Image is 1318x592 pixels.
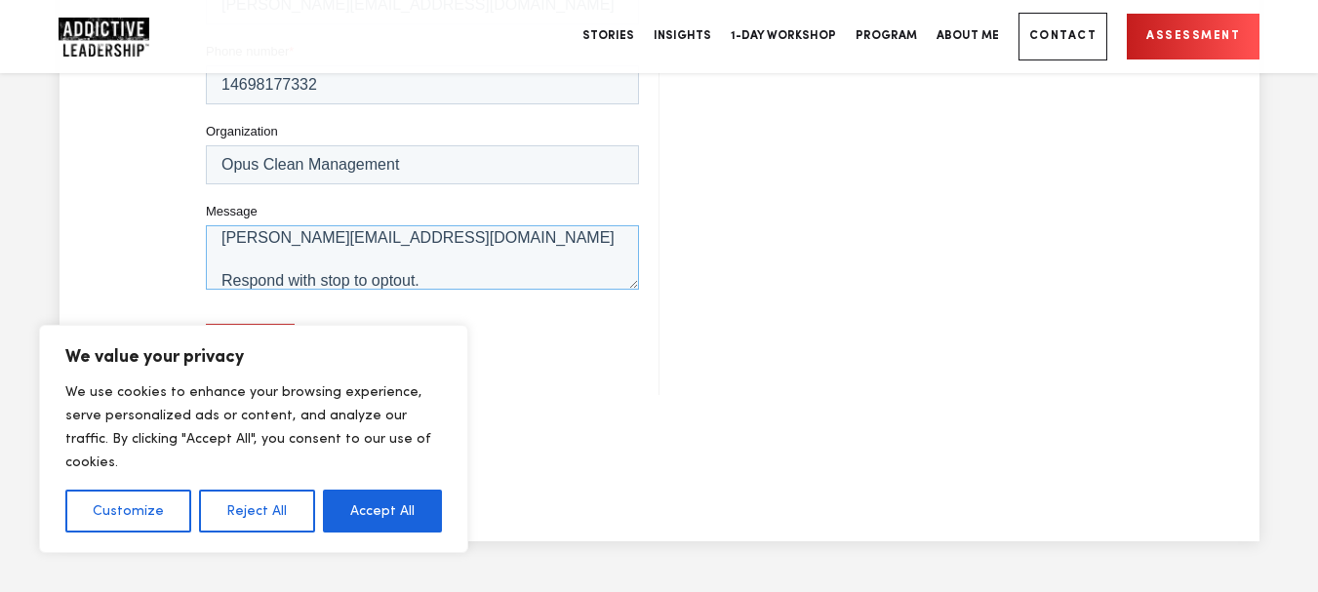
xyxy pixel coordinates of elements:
[390,2,450,17] span: First name
[65,490,191,533] button: Customize
[39,325,468,553] div: We value your privacy
[1018,13,1108,60] a: Contact
[59,18,149,57] img: Company Logo
[59,18,176,57] a: Home
[323,490,442,533] button: Accept All
[199,490,314,533] button: Reject All
[1127,14,1259,59] a: Assessment
[319,224,403,240] a: Privacy Policy
[65,380,442,474] p: We use cookies to enhance your browsing experience, serve personalized ads or content, and analyz...
[65,345,442,369] p: We value your privacy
